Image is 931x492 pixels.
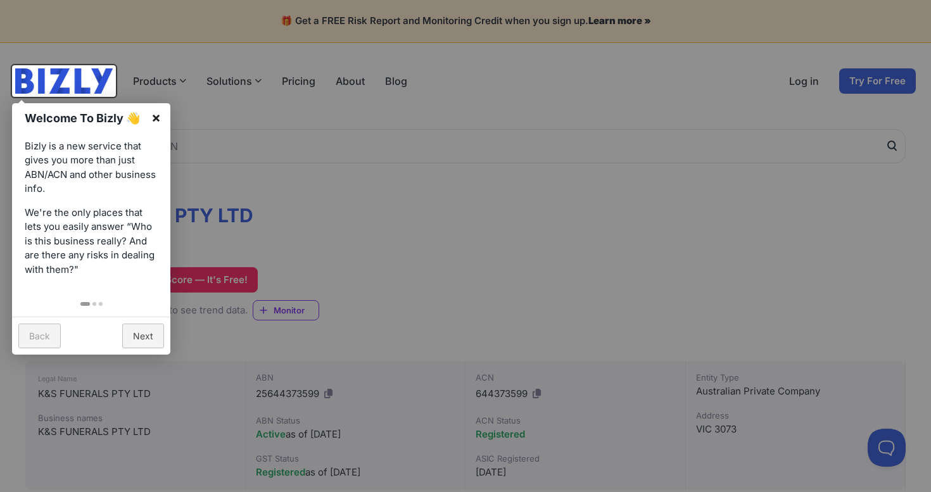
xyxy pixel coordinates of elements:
[142,103,170,132] a: ×
[25,110,144,127] h1: Welcome To Bizly 👋
[122,324,164,348] a: Next
[18,324,61,348] a: Back
[25,206,158,277] p: We're the only places that lets you easily answer “Who is this business really? And are there any...
[25,139,158,196] p: Bizly is a new service that gives you more than just ABN/ACN and other business info.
